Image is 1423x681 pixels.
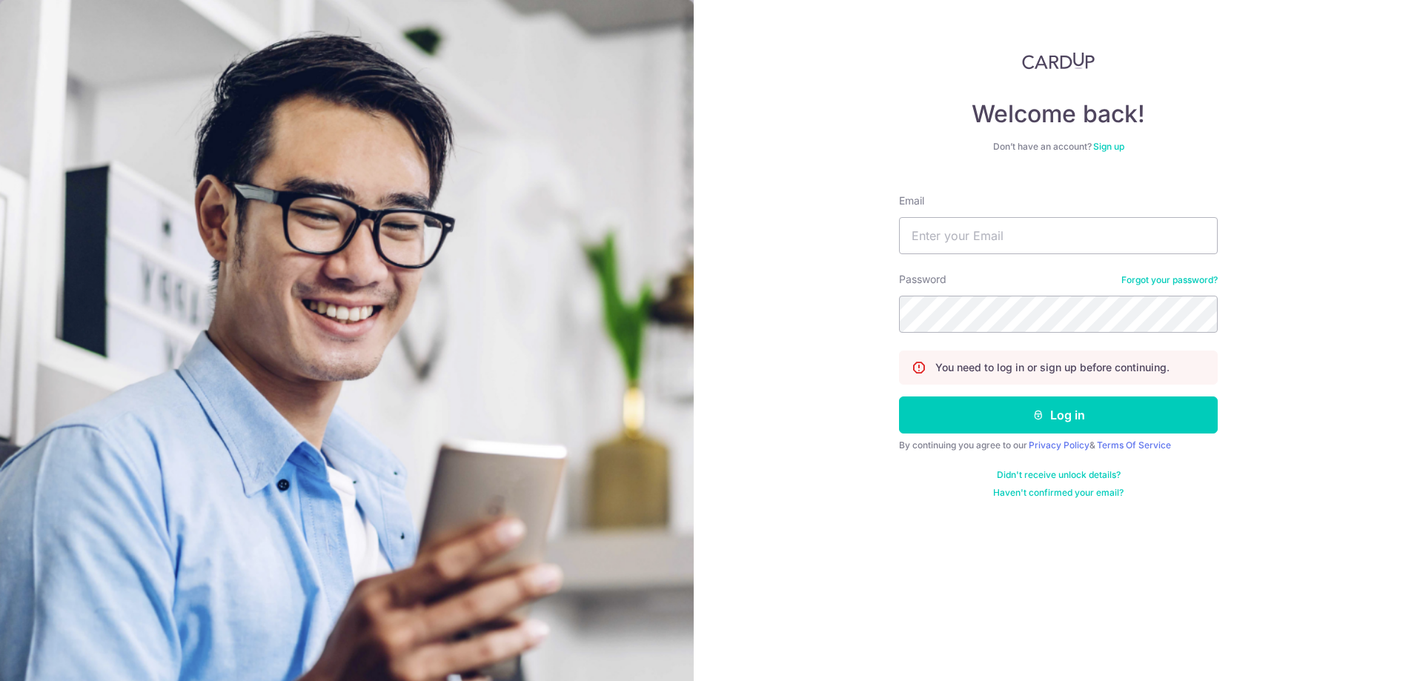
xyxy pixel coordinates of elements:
[899,439,1218,451] div: By continuing you agree to our &
[1093,141,1124,152] a: Sign up
[997,469,1121,481] a: Didn't receive unlock details?
[899,141,1218,153] div: Don’t have an account?
[899,217,1218,254] input: Enter your Email
[899,396,1218,433] button: Log in
[1121,274,1218,286] a: Forgot your password?
[899,272,946,287] label: Password
[993,487,1124,499] a: Haven't confirmed your email?
[1097,439,1171,451] a: Terms Of Service
[1029,439,1089,451] a: Privacy Policy
[935,360,1170,375] p: You need to log in or sign up before continuing.
[1022,52,1095,70] img: CardUp Logo
[899,99,1218,129] h4: Welcome back!
[899,193,924,208] label: Email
